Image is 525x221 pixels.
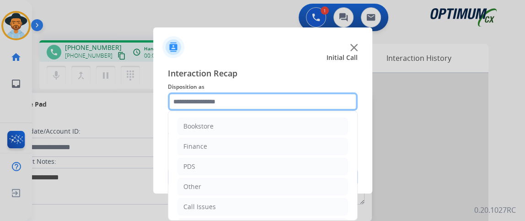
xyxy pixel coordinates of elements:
div: Other [183,182,201,191]
img: contactIcon [162,36,184,58]
div: Bookstore [183,122,214,131]
div: PDS [183,162,195,171]
p: 0.20.1027RC [474,205,516,216]
span: Disposition as [168,81,358,92]
span: Interaction Recap [168,67,358,81]
div: Finance [183,142,207,151]
span: Initial Call [327,53,358,62]
div: Call Issues [183,202,216,211]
